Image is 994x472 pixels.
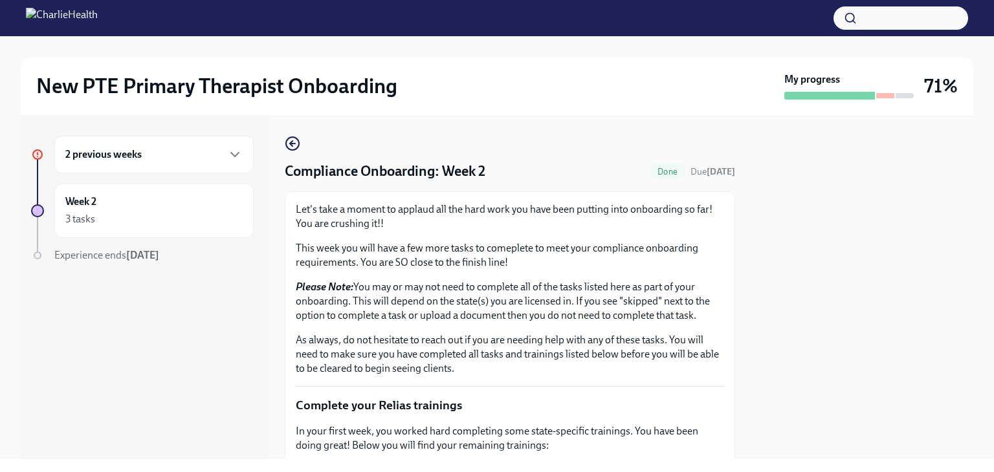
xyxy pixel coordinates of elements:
p: Complete your Relias trainings [296,397,724,414]
p: You may or may not need to complete all of the tasks listed here as part of your onboarding. This... [296,280,724,323]
h6: Week 2 [65,195,96,209]
h6: 2 previous weeks [65,147,142,162]
p: Let's take a moment to applaud all the hard work you have been putting into onboarding so far! Yo... [296,202,724,231]
div: 2 previous weeks [54,136,254,173]
span: Due [690,166,735,177]
strong: My progress [784,72,840,87]
a: Week 23 tasks [31,184,254,238]
img: CharlieHealth [26,8,98,28]
h4: Compliance Onboarding: Week 2 [285,162,485,181]
strong: [DATE] [707,166,735,177]
strong: Please Note: [296,281,353,293]
span: September 14th, 2025 10:00 [690,166,735,178]
span: Experience ends [54,249,159,261]
strong: [DATE] [126,249,159,261]
p: As always, do not hesitate to reach out if you are needing help with any of these tasks. You will... [296,333,724,376]
span: Done [650,167,685,177]
div: 3 tasks [65,212,95,226]
p: This week you will have a few more tasks to comeplete to meet your compliance onboarding requirem... [296,241,724,270]
h2: New PTE Primary Therapist Onboarding [36,73,397,99]
h3: 71% [924,74,958,98]
p: In your first week, you worked hard completing some state-specific trainings. You have been doing... [296,424,724,453]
